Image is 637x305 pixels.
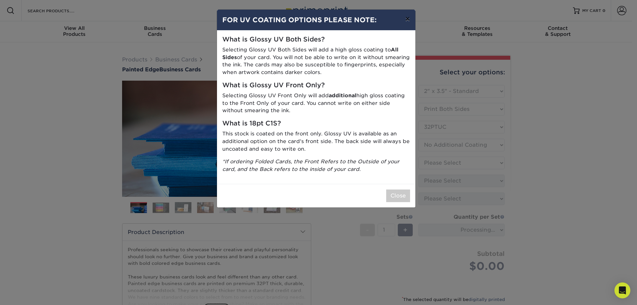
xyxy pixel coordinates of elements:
[222,36,410,43] h5: What is Glossy UV Both Sides?
[400,10,415,28] button: ×
[222,120,410,127] h5: What is 18pt C1S?
[614,282,630,298] div: Open Intercom Messenger
[222,46,398,60] strong: All Sides
[329,92,356,99] strong: additional
[222,82,410,89] h5: What is Glossy UV Front Only?
[222,158,399,172] i: *If ordering Folded Cards, the Front Refers to the Outside of your card, and the Back refers to t...
[222,15,410,25] h4: FOR UV COATING OPTIONS PLEASE NOTE:
[222,130,410,153] p: This stock is coated on the front only. Glossy UV is available as an additional option on the car...
[386,190,410,202] button: Close
[222,92,410,114] p: Selecting Glossy UV Front Only will add high gloss coating to the Front Only of your card. You ca...
[222,46,410,76] p: Selecting Glossy UV Both Sides will add a high gloss coating to of your card. You will not be abl...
